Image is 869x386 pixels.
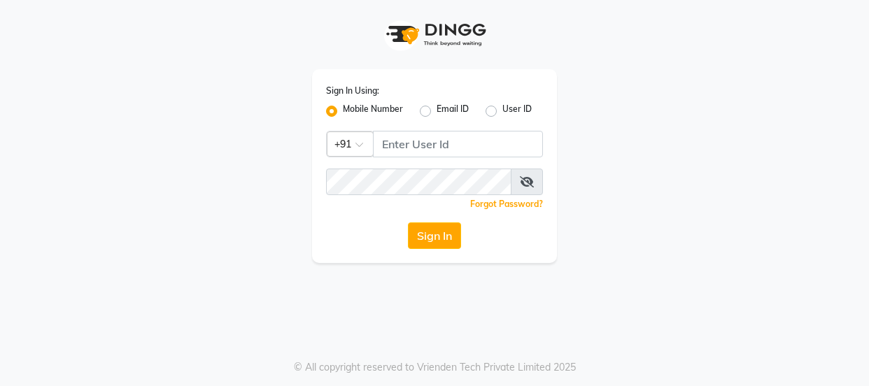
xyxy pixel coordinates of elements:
img: logo1.svg [379,14,490,55]
label: Mobile Number [343,103,403,120]
input: Username [373,131,543,157]
input: Username [326,169,511,195]
label: User ID [502,103,532,120]
a: Forgot Password? [470,199,543,209]
label: Email ID [437,103,469,120]
label: Sign In Using: [326,85,379,97]
button: Sign In [408,222,461,249]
